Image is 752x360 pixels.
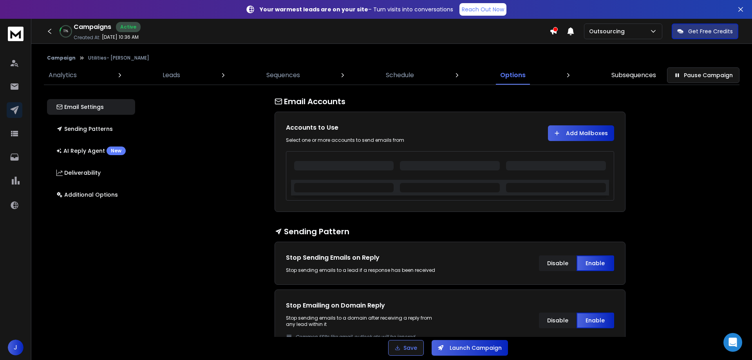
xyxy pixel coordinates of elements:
p: Reach Out Now [462,5,504,13]
div: Active [116,22,141,32]
h1: Email Accounts [275,96,625,107]
button: Pause Campaign [667,67,739,83]
p: – Turn visits into conversations [260,5,453,13]
button: Launch Campaign [432,340,508,356]
a: Subsequences [607,66,661,85]
img: logo [8,27,23,41]
div: New [107,147,126,155]
p: Subsequences [611,71,656,80]
button: J [8,340,23,355]
p: Utilities- [PERSON_NAME] [88,55,149,61]
strong: Your warmest leads are on your site [260,5,368,13]
button: Campaign [47,55,76,61]
div: Stop sending emails to a lead if a response has been received [286,267,442,273]
a: Schedule [381,66,419,85]
p: Schedule [386,71,414,80]
button: Disable [539,313,577,328]
button: Add Mailboxes [548,125,614,141]
a: Options [495,66,530,85]
button: Disable [539,255,577,271]
a: Sequences [262,66,305,85]
button: Additional Options [47,187,135,203]
p: 11 % [63,29,68,34]
h1: Accounts to Use [286,123,442,132]
a: Leads [158,66,185,85]
p: Analytics [49,71,77,80]
p: Email Settings [56,103,104,111]
p: Additional Options [56,191,118,199]
h1: Sending Pattern [275,226,625,237]
p: Leads [163,71,180,80]
button: Save [388,340,424,356]
div: Select one or more accounts to send emails from [286,137,442,143]
p: Deliverability [56,169,101,177]
button: Email Settings [47,99,135,115]
button: Deliverability [47,165,135,181]
p: Stop sending emails to a domain after receiving a reply from any lead within it [286,315,442,340]
h1: Stop Sending Emails on Reply [286,253,442,262]
p: Common ESPs like gmail, outlook etc will be ignored [295,334,442,340]
p: Created At: [74,34,100,41]
p: Sequences [266,71,300,80]
button: Enable [577,313,614,328]
p: Options [500,71,526,80]
p: Outsourcing [589,27,628,35]
p: [DATE] 10:36 AM [102,34,139,40]
p: Get Free Credits [688,27,733,35]
h1: Stop Emailing on Domain Reply [286,301,442,310]
a: Analytics [44,66,81,85]
button: Enable [577,255,614,271]
a: Reach Out Now [459,3,506,16]
p: AI Reply Agent [56,147,126,155]
button: Sending Patterns [47,121,135,137]
h1: Campaigns [74,22,111,32]
button: AI Reply AgentNew [47,143,135,159]
div: Open Intercom Messenger [723,333,742,352]
p: Sending Patterns [56,125,113,133]
button: Get Free Credits [672,24,738,39]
